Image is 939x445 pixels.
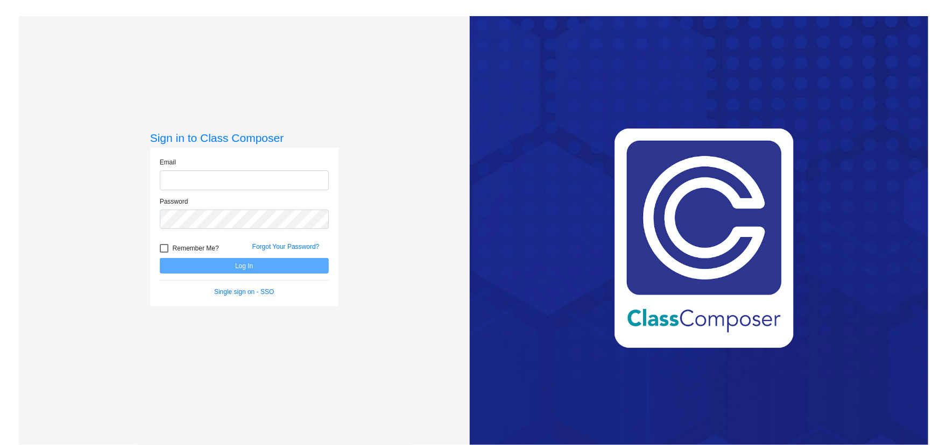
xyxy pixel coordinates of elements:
button: Log In [160,258,329,274]
label: Email [160,157,176,167]
label: Password [160,197,188,206]
a: Forgot Your Password? [252,243,320,250]
h3: Sign in to Class Composer [150,131,338,145]
span: Remember Me? [173,242,219,255]
a: Single sign on - SSO [214,288,274,296]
